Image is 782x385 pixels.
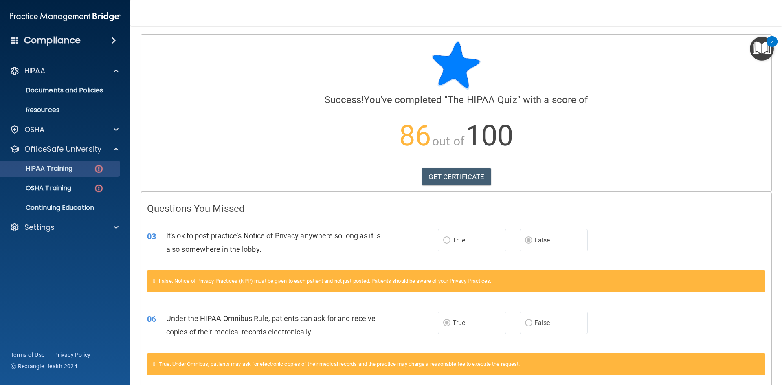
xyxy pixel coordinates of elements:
[147,203,765,214] h4: Questions You Missed
[432,41,481,90] img: blue-star-rounded.9d042014.png
[432,134,464,148] span: out of
[159,361,520,367] span: True. Under Omnibus, patients may ask for electronic copies of their medical records and the prac...
[750,37,774,61] button: Open Resource Center, 2 new notifications
[325,94,364,106] span: Success!
[10,9,121,25] img: PMB logo
[24,35,81,46] h4: Compliance
[24,66,45,76] p: HIPAA
[399,119,431,152] span: 86
[534,236,550,244] span: False
[453,319,465,327] span: True
[94,164,104,174] img: danger-circle.6113f641.png
[525,238,532,244] input: False
[525,320,532,326] input: False
[443,320,450,326] input: True
[443,238,450,244] input: True
[24,144,101,154] p: OfficeSafe University
[422,168,491,186] a: GET CERTIFICATE
[771,42,773,52] div: 2
[147,314,156,324] span: 06
[10,66,119,76] a: HIPAA
[166,231,380,253] span: It's ok to post practice’s Notice of Privacy anywhere so long as it is also somewhere in the lobby.
[5,165,72,173] p: HIPAA Training
[24,222,55,232] p: Settings
[534,319,550,327] span: False
[166,314,376,336] span: Under the HIPAA Omnibus Rule, patients can ask for and receive copies of their medical records el...
[10,222,119,232] a: Settings
[54,351,91,359] a: Privacy Policy
[466,119,513,152] span: 100
[453,236,465,244] span: True
[159,278,491,284] span: False. Notice of Privacy Practices (NPP) must be given to each patient and not just posted. Patie...
[24,125,45,134] p: OSHA
[10,144,119,154] a: OfficeSafe University
[10,125,119,134] a: OSHA
[11,362,77,370] span: Ⓒ Rectangle Health 2024
[11,351,44,359] a: Terms of Use
[5,106,116,114] p: Resources
[94,183,104,194] img: danger-circle.6113f641.png
[5,86,116,95] p: Documents and Policies
[5,204,116,212] p: Continuing Education
[448,94,517,106] span: The HIPAA Quiz
[147,231,156,241] span: 03
[5,184,71,192] p: OSHA Training
[147,95,765,105] h4: You've completed " " with a score of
